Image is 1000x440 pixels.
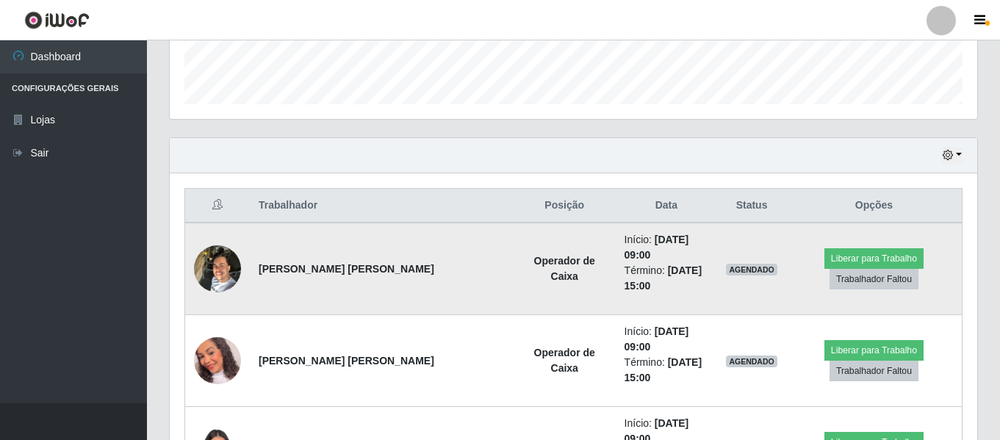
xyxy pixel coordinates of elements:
button: Trabalhador Faltou [830,269,918,289]
th: Posição [514,189,616,223]
th: Status [717,189,786,223]
strong: [PERSON_NAME] [PERSON_NAME] [259,355,434,367]
button: Trabalhador Faltou [830,361,918,381]
img: CoreUI Logo [24,11,90,29]
span: AGENDADO [726,264,777,275]
time: [DATE] 09:00 [625,325,689,353]
span: AGENDADO [726,356,777,367]
strong: Operador de Caixa [534,255,595,282]
img: 1753296559045.jpeg [194,333,241,388]
img: 1725217718320.jpeg [194,237,241,300]
button: Liberar para Trabalho [824,340,924,361]
li: Início: [625,324,709,355]
strong: Operador de Caixa [534,347,595,374]
th: Trabalhador [250,189,514,223]
strong: [PERSON_NAME] [PERSON_NAME] [259,263,434,275]
li: Término: [625,263,709,294]
th: Opções [786,189,963,223]
button: Liberar para Trabalho [824,248,924,269]
time: [DATE] 09:00 [625,234,689,261]
th: Data [616,189,718,223]
li: Início: [625,232,709,263]
li: Término: [625,355,709,386]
